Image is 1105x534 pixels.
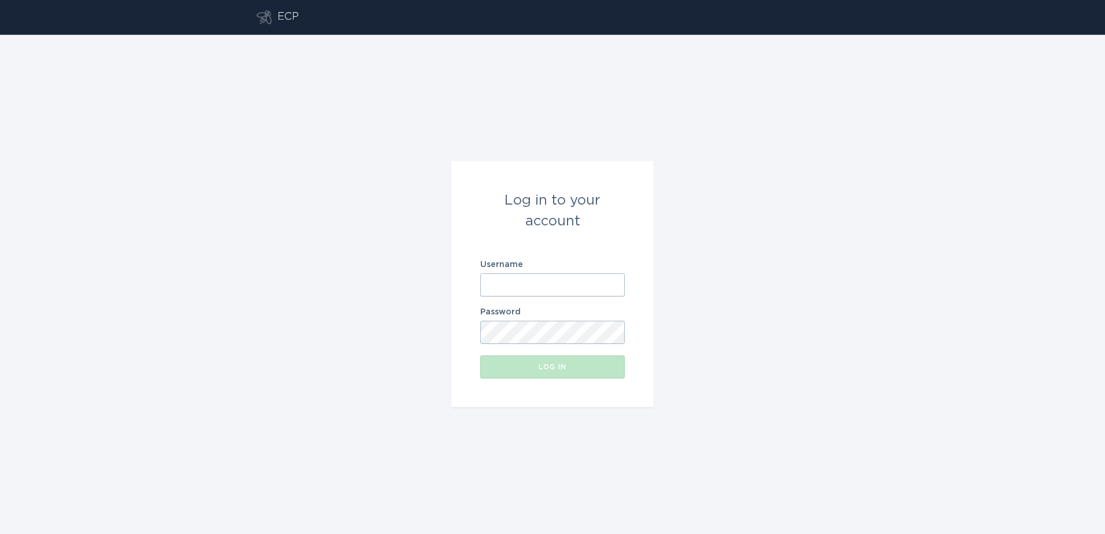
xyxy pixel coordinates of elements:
[480,190,625,232] div: Log in to your account
[480,308,625,316] label: Password
[277,10,299,24] div: ECP
[480,261,625,269] label: Username
[257,10,272,24] button: Go to dashboard
[486,364,619,370] div: Log in
[480,355,625,379] button: Log in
